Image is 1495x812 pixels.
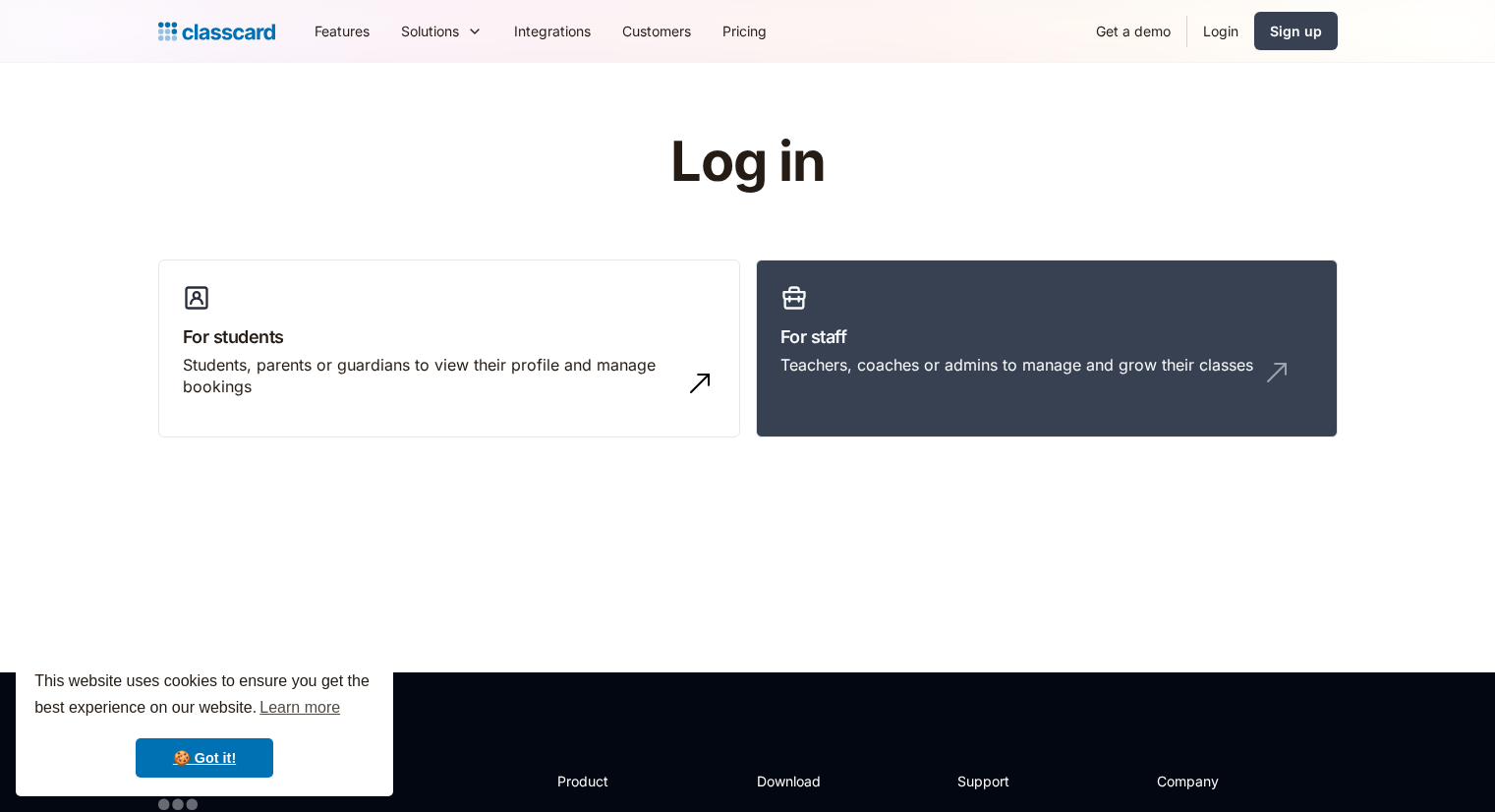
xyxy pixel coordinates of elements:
[1157,771,1288,791] h2: Company
[606,9,707,53] a: Customers
[158,18,275,45] a: home
[707,9,782,53] a: Pricing
[16,651,393,796] div: cookieconsent
[498,9,606,53] a: Integrations
[1254,12,1338,50] a: Sign up
[557,771,662,791] h2: Product
[257,693,343,723] a: learn more about cookies
[1080,9,1186,53] a: Get a demo
[183,323,716,350] h3: For students
[299,9,385,53] a: Features
[1270,21,1322,41] div: Sign up
[756,260,1338,438] a: For staffTeachers, coaches or admins to manage and grow their classes
[401,21,459,41] div: Solutions
[183,354,676,398] div: Students, parents or guardians to view their profile and manage bookings
[34,669,374,723] span: This website uses cookies to ensure you get the best experience on our website.
[957,771,1037,791] h2: Support
[158,260,740,438] a: For studentsStudents, parents or guardians to view their profile and manage bookings
[757,771,837,791] h2: Download
[385,9,498,53] div: Solutions
[435,132,1060,193] h1: Log in
[780,354,1253,376] div: Teachers, coaches or admins to manage and grow their classes
[780,323,1313,350] h3: For staff
[1187,9,1254,53] a: Login
[136,738,273,778] a: dismiss cookie message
